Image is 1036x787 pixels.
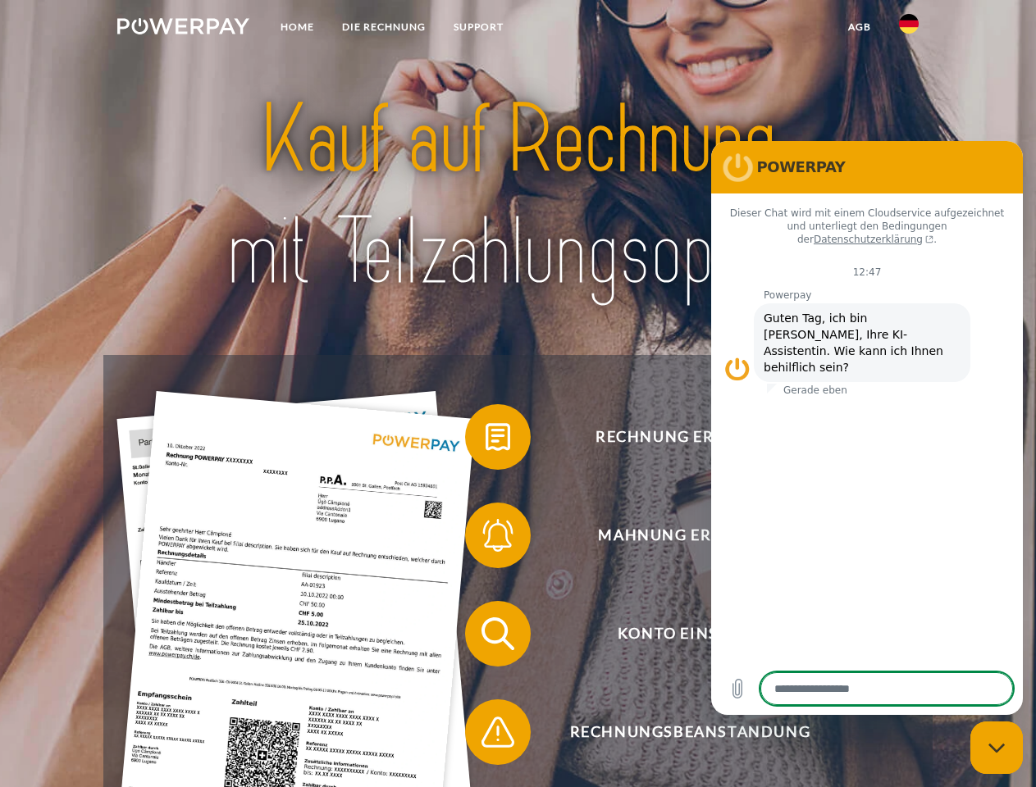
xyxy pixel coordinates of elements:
span: Rechnung erhalten? [489,404,891,470]
iframe: Messaging-Fenster [711,141,1023,715]
img: de [899,14,919,34]
a: agb [834,12,885,42]
img: qb_bill.svg [477,416,518,457]
button: Rechnung erhalten? [465,404,892,470]
img: logo-powerpay-white.svg [117,18,249,34]
span: Rechnungsbeanstandung [489,699,891,765]
span: Mahnung erhalten? [489,503,891,568]
button: Konto einsehen [465,601,892,666]
img: title-powerpay_de.svg [157,79,879,314]
img: qb_bell.svg [477,515,518,556]
img: qb_search.svg [477,613,518,654]
span: Konto einsehen [489,601,891,666]
a: Home [267,12,328,42]
a: DIE RECHNUNG [328,12,440,42]
a: SUPPORT [440,12,518,42]
button: Rechnungsbeanstandung [465,699,892,765]
img: qb_warning.svg [477,712,518,753]
iframe: Schaltfläche zum Öffnen des Messaging-Fensters; Konversation läuft [970,721,1023,774]
button: Mahnung erhalten? [465,503,892,568]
